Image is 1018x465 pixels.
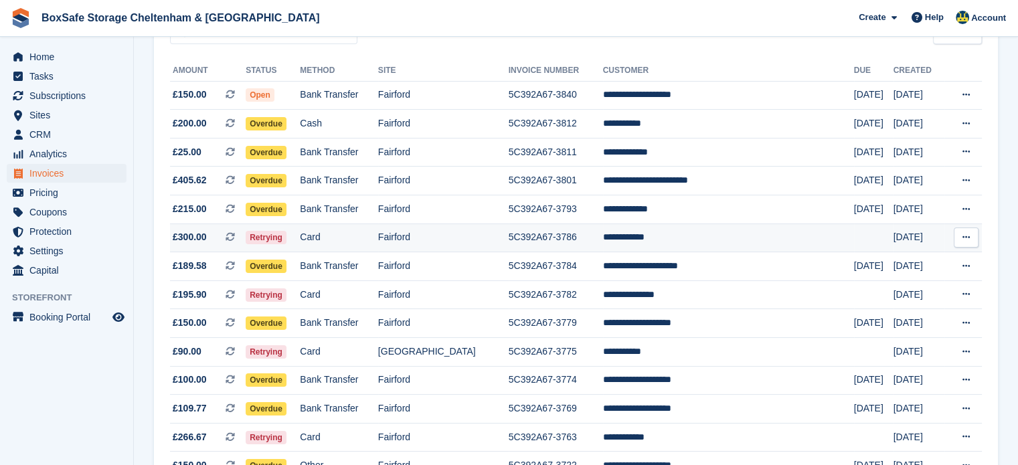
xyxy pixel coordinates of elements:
span: Subscriptions [29,86,110,105]
span: Coupons [29,203,110,221]
span: Capital [29,261,110,280]
td: Fairford [378,395,509,424]
td: [DATE] [894,366,944,395]
td: 5C392A67-3782 [509,280,603,309]
td: Bank Transfer [300,195,378,224]
td: [DATE] [894,138,944,167]
span: Protection [29,222,110,241]
td: [DATE] [894,195,944,224]
td: Card [300,423,378,452]
td: Cash [300,110,378,138]
td: [DATE] [854,110,894,138]
span: £150.00 [173,88,207,102]
td: [DATE] [894,280,944,309]
a: menu [7,67,126,86]
a: menu [7,308,126,327]
td: [DATE] [894,338,944,367]
td: Bank Transfer [300,309,378,338]
td: Bank Transfer [300,395,378,424]
a: menu [7,242,126,260]
span: £266.67 [173,430,207,444]
a: Preview store [110,309,126,325]
td: Fairford [378,110,509,138]
td: 5C392A67-3793 [509,195,603,224]
td: Card [300,280,378,309]
a: menu [7,203,126,221]
span: £109.77 [173,401,207,415]
img: Kim Virabi [956,11,969,24]
td: [DATE] [854,252,894,281]
td: Bank Transfer [300,138,378,167]
span: Overdue [246,316,286,330]
td: Bank Transfer [300,81,378,110]
td: [GEOGRAPHIC_DATA] [378,338,509,367]
td: [DATE] [894,81,944,110]
td: Card [300,223,378,252]
span: Overdue [246,117,286,130]
span: Overdue [246,203,286,216]
td: 5C392A67-3786 [509,223,603,252]
td: [DATE] [894,395,944,424]
th: Invoice Number [509,60,603,82]
td: Fairford [378,280,509,309]
span: Overdue [246,146,286,159]
th: Method [300,60,378,82]
th: Customer [603,60,854,82]
td: Fairford [378,423,509,452]
td: Bank Transfer [300,252,378,281]
th: Site [378,60,509,82]
td: [DATE] [894,309,944,338]
span: Retrying [246,345,286,359]
td: 5C392A67-3769 [509,395,603,424]
td: 5C392A67-3811 [509,138,603,167]
td: [DATE] [894,252,944,281]
th: Created [894,60,944,82]
td: [DATE] [854,195,894,224]
td: [DATE] [854,138,894,167]
span: Open [246,88,274,102]
td: Fairford [378,252,509,281]
td: [DATE] [854,309,894,338]
span: £300.00 [173,230,207,244]
td: Fairford [378,223,509,252]
td: 5C392A67-3784 [509,252,603,281]
td: 5C392A67-3779 [509,309,603,338]
a: menu [7,164,126,183]
td: [DATE] [854,395,894,424]
span: £215.00 [173,202,207,216]
td: [DATE] [894,223,944,252]
th: Status [246,60,300,82]
span: £405.62 [173,173,207,187]
img: stora-icon-8386f47178a22dfd0bd8f6a31ec36ba5ce8667c1dd55bd0f319d3a0aa187defe.svg [11,8,31,28]
span: £200.00 [173,116,207,130]
span: CRM [29,125,110,144]
a: menu [7,48,126,66]
span: Tasks [29,67,110,86]
span: £100.00 [173,373,207,387]
span: £195.90 [173,288,207,302]
span: Retrying [246,431,286,444]
a: menu [7,261,126,280]
span: Home [29,48,110,66]
td: Fairford [378,195,509,224]
span: Invoices [29,164,110,183]
span: Help [925,11,944,24]
span: Create [859,11,885,24]
span: Overdue [246,373,286,387]
th: Due [854,60,894,82]
span: Analytics [29,145,110,163]
span: Settings [29,242,110,260]
td: [DATE] [854,81,894,110]
th: Amount [170,60,246,82]
td: Fairford [378,366,509,395]
td: 5C392A67-3801 [509,167,603,195]
td: Bank Transfer [300,366,378,395]
td: 5C392A67-3775 [509,338,603,367]
span: Overdue [246,260,286,273]
span: Retrying [246,288,286,302]
span: Retrying [246,231,286,244]
td: [DATE] [894,110,944,138]
td: Bank Transfer [300,167,378,195]
td: 5C392A67-3812 [509,110,603,138]
td: Fairford [378,81,509,110]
